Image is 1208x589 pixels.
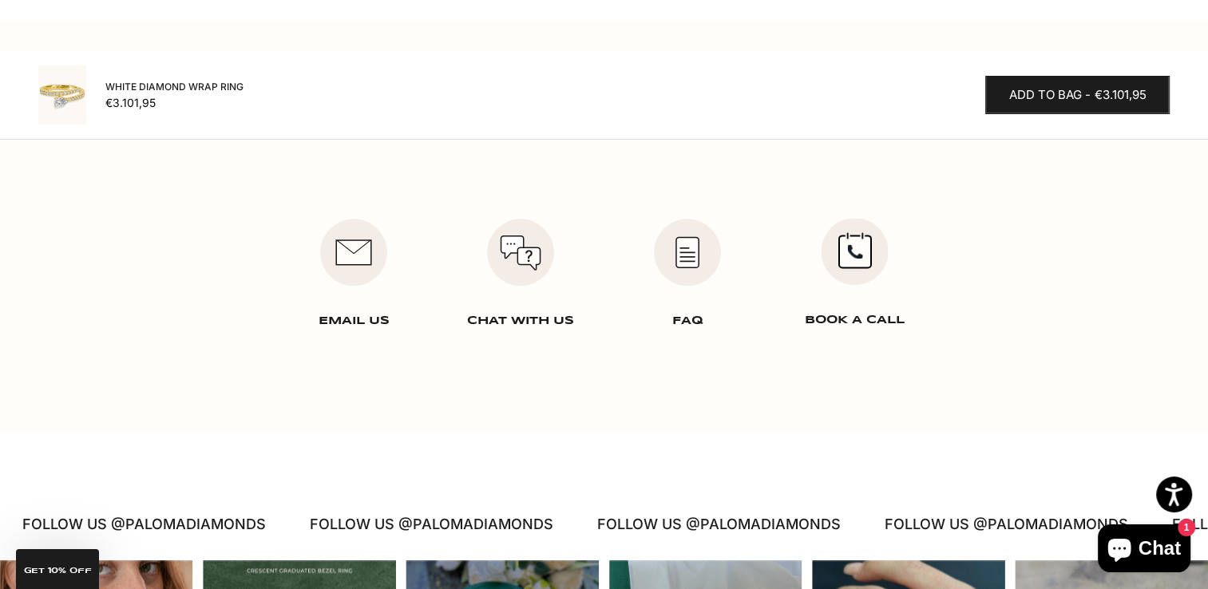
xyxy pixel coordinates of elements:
[24,567,92,575] span: GET 10% Off
[770,512,1013,536] p: FOLLOW US @PALOMADIAMONDS
[38,65,86,125] img: #YellowGold
[105,79,244,95] span: White Diamond Wrap Ring
[105,95,156,111] sale-price: €3.101,95
[1008,85,1081,105] span: Add to bag
[1093,524,1195,576] inbox-online-store-chat: Shopify online store chat
[985,76,1170,114] button: Add to bag-€3.101,95
[186,116,1021,148] p: at your service
[482,512,726,536] p: FOLLOW US @PALOMADIAMONDS
[195,512,438,536] p: FOLLOW US @PALOMADIAMONDS
[1095,85,1147,105] span: €3.101,95
[16,549,99,589] div: GET 10% Off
